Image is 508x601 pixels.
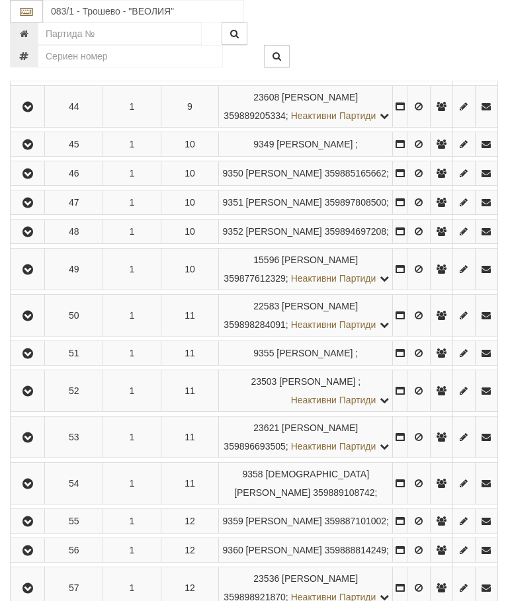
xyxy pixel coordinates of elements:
[45,249,103,290] td: 49
[291,441,376,452] span: Неактивни Партиди
[251,376,276,387] span: Партида №
[103,463,161,504] td: 1
[282,255,358,265] span: [PERSON_NAME]
[185,545,195,555] span: 12
[325,226,386,237] span: 359894697208
[223,545,243,555] span: Партида №
[325,168,386,179] span: 359885165662
[45,132,103,157] td: 45
[291,273,376,284] span: Неактивни Партиди
[219,509,393,534] td: ;
[219,463,393,504] td: ;
[103,190,161,215] td: 1
[276,139,353,149] span: [PERSON_NAME]
[219,370,393,412] td: ;
[253,92,279,102] span: Партида №
[224,110,285,121] span: 359889205334
[234,469,369,498] span: [DEMOGRAPHIC_DATA][PERSON_NAME]
[45,220,103,244] td: 48
[253,348,274,358] span: Партида №
[282,573,358,584] span: [PERSON_NAME]
[223,516,243,526] span: Партида №
[185,432,195,442] span: 11
[103,161,161,186] td: 1
[187,101,192,112] span: 9
[103,295,161,337] td: 1
[219,132,393,157] td: ;
[185,264,195,274] span: 10
[246,197,322,208] span: [PERSON_NAME]
[38,45,223,67] input: Сериен номер
[253,139,274,149] span: Партида №
[219,295,393,337] td: ;
[242,469,263,479] span: Партида №
[185,168,195,179] span: 10
[103,132,161,157] td: 1
[45,161,103,186] td: 46
[45,463,103,504] td: 54
[253,573,279,584] span: Партида №
[185,385,195,396] span: 11
[45,341,103,366] td: 51
[45,370,103,412] td: 52
[219,190,393,215] td: ;
[224,273,285,284] span: 359877612329
[103,370,161,412] td: 1
[253,422,279,433] span: Партида №
[45,86,103,128] td: 44
[219,341,393,366] td: ;
[219,86,393,128] td: ;
[45,295,103,337] td: 50
[103,249,161,290] td: 1
[291,395,376,405] span: Неактивни Партиди
[223,197,243,208] span: Партида №
[219,538,393,563] td: ;
[219,249,393,290] td: ;
[224,441,285,452] span: 359896693505
[185,226,195,237] span: 10
[219,417,393,458] td: ;
[325,516,386,526] span: 359887101002
[279,376,355,387] span: [PERSON_NAME]
[282,422,358,433] span: [PERSON_NAME]
[291,319,376,330] span: Неактивни Партиди
[185,139,195,149] span: 10
[223,226,243,237] span: Партида №
[325,545,386,555] span: 359888814249
[219,161,393,186] td: ;
[103,509,161,534] td: 1
[246,168,322,179] span: [PERSON_NAME]
[246,516,322,526] span: [PERSON_NAME]
[291,110,376,121] span: Неактивни Партиди
[185,582,195,593] span: 12
[246,226,322,237] span: [PERSON_NAME]
[224,319,285,330] span: 359898284091
[253,255,279,265] span: Партида №
[45,190,103,215] td: 47
[276,348,353,358] span: [PERSON_NAME]
[103,86,161,128] td: 1
[45,417,103,458] td: 53
[185,310,195,321] span: 11
[185,348,195,358] span: 11
[103,220,161,244] td: 1
[223,168,243,179] span: Партида №
[313,487,374,498] span: 359889108742
[103,538,161,563] td: 1
[246,545,322,555] span: [PERSON_NAME]
[219,220,393,244] td: ;
[45,509,103,534] td: 55
[38,22,202,45] input: Партида №
[185,516,195,526] span: 12
[253,301,279,311] span: Партида №
[103,341,161,366] td: 1
[185,197,195,208] span: 10
[282,301,358,311] span: [PERSON_NAME]
[282,92,358,102] span: [PERSON_NAME]
[185,478,195,489] span: 11
[103,417,161,458] td: 1
[325,197,386,208] span: 359897808500
[45,538,103,563] td: 56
